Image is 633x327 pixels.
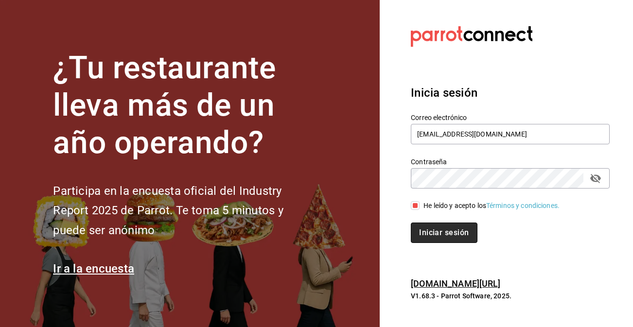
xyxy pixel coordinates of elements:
a: [DOMAIN_NAME][URL] [411,278,500,289]
h1: ¿Tu restaurante lleva más de un año operando? [53,50,316,161]
label: Contraseña [411,158,610,165]
button: Iniciar sesión [411,223,477,243]
label: Correo electrónico [411,114,610,121]
a: Ir a la encuesta [53,262,134,275]
h3: Inicia sesión [411,84,610,102]
p: V1.68.3 - Parrot Software, 2025. [411,291,610,301]
a: Términos y condiciones. [486,202,560,209]
div: He leído y acepto los [423,201,560,211]
input: Ingresa tu correo electrónico [411,124,610,144]
h2: Participa en la encuesta oficial del Industry Report 2025 de Parrot. Te toma 5 minutos y puede se... [53,181,316,241]
button: passwordField [587,170,604,187]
